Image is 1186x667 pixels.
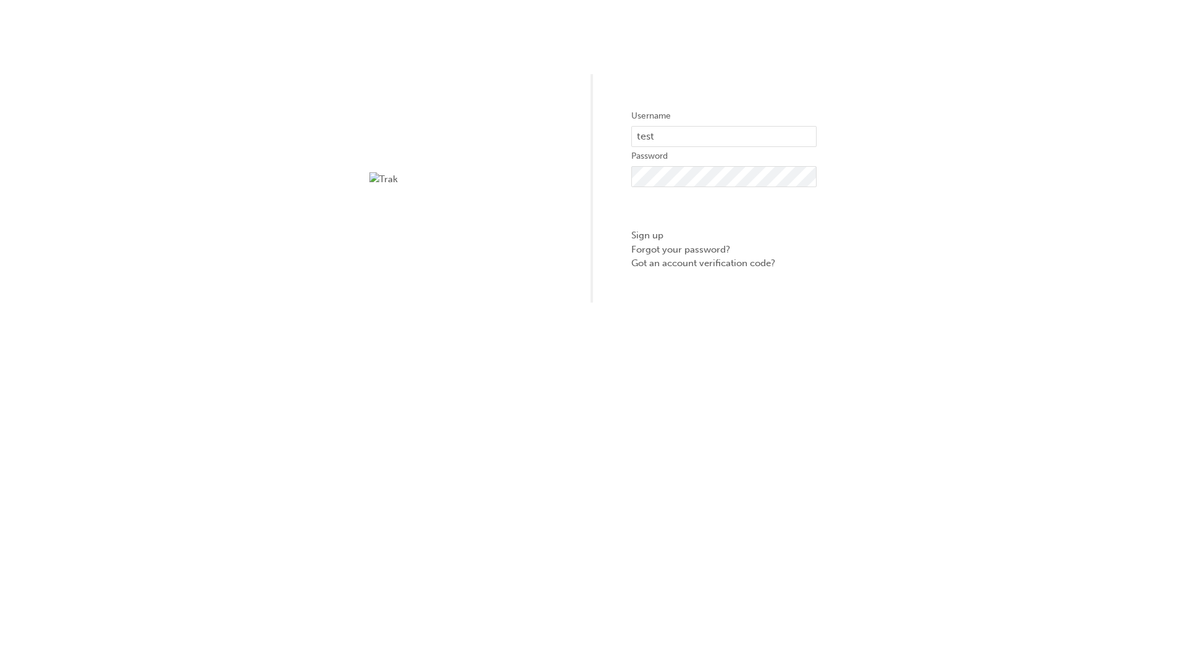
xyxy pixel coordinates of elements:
a: Forgot your password? [631,243,817,257]
label: Password [631,149,817,164]
a: Got an account verification code? [631,256,817,271]
img: Trak [369,172,555,187]
label: Username [631,109,817,124]
input: Username [631,126,817,147]
a: Sign up [631,229,817,243]
button: Sign In [631,196,817,220]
